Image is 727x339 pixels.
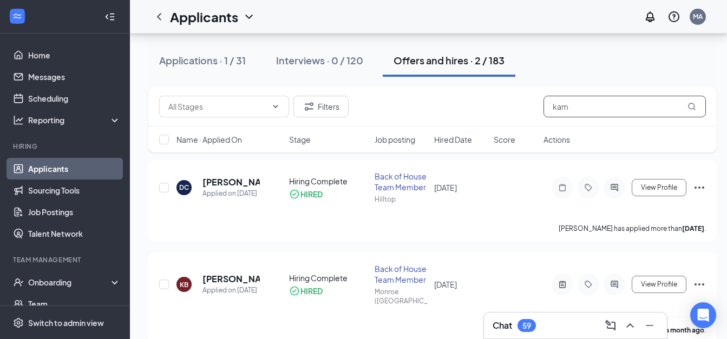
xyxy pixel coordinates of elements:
svg: CheckmarkCircle [289,285,300,296]
div: Switch to admin view [28,317,104,328]
a: Talent Network [28,223,121,244]
svg: ChevronUp [624,319,637,332]
button: View Profile [632,276,686,293]
h5: [PERSON_NAME] [202,176,260,188]
span: [DATE] [434,183,457,192]
svg: ComposeMessage [604,319,617,332]
div: Hilltop [375,195,428,204]
a: Scheduling [28,88,121,109]
div: Monroe ([GEOGRAPHIC_DATA]) [375,287,428,305]
span: View Profile [641,184,677,191]
svg: Tag [582,183,595,192]
span: Hired Date [434,134,472,145]
svg: Minimize [643,319,656,332]
button: View Profile [632,179,686,196]
div: Hiring Complete [289,176,369,187]
input: All Stages [168,101,267,112]
div: HIRED [300,285,323,296]
div: Back of House Team Member [375,171,428,192]
div: Back of House Team Member [375,263,428,285]
button: Filter Filters [293,96,349,117]
svg: Filter [303,100,316,113]
svg: ActiveChat [608,280,621,289]
span: Actions [543,134,570,145]
svg: ChevronDown [243,10,256,23]
div: Applied on [DATE] [202,285,260,296]
a: Home [28,44,121,66]
a: Messages [28,66,121,88]
p: [PERSON_NAME] has applied more than . [559,224,706,233]
div: Onboarding [28,277,112,288]
span: [DATE] [434,280,457,289]
span: Score [494,134,515,145]
button: Minimize [641,317,658,334]
input: Search in offers and hires [543,96,706,117]
svg: CheckmarkCircle [289,189,300,200]
div: Team Management [13,255,119,264]
button: ChevronUp [621,317,639,334]
svg: Tag [582,280,595,289]
svg: Note [556,183,569,192]
div: DC [179,183,189,192]
h1: Applicants [170,8,238,26]
b: [DATE] [682,224,704,232]
div: Open Intercom Messenger [690,302,716,328]
h5: [PERSON_NAME] [202,273,260,285]
div: 59 [522,321,531,330]
div: Interviews · 0 / 120 [276,54,363,67]
svg: QuestionInfo [667,10,680,23]
svg: ActiveChat [608,183,621,192]
svg: Settings [13,317,24,328]
div: Hiring Complete [289,272,369,283]
div: HIRED [300,189,323,200]
svg: Ellipses [693,278,706,291]
svg: ChevronLeft [153,10,166,23]
div: Applied on [DATE] [202,188,260,199]
a: Job Postings [28,201,121,223]
svg: Notifications [644,10,657,23]
h3: Chat [493,320,512,331]
a: Applicants [28,158,121,180]
svg: Ellipses [693,181,706,194]
svg: WorkstreamLogo [12,11,23,22]
b: a month ago [665,326,704,334]
span: Job posting [375,134,415,145]
svg: Collapse [104,11,115,22]
svg: ChevronDown [271,102,280,111]
span: Name · Applied On [176,134,242,145]
button: ComposeMessage [602,317,619,334]
a: Sourcing Tools [28,180,121,201]
svg: MagnifyingGlass [687,102,696,111]
div: MA [693,12,703,21]
span: View Profile [641,281,677,288]
div: Applications · 1 / 31 [159,54,246,67]
div: Offers and hires · 2 / 183 [394,54,505,67]
div: Reporting [28,115,121,125]
span: Stage [289,134,311,145]
svg: Analysis [13,115,24,125]
svg: UserCheck [13,277,24,288]
a: Team [28,293,121,315]
div: KB [180,280,188,289]
svg: ActiveNote [556,280,569,289]
div: Hiring [13,142,119,151]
